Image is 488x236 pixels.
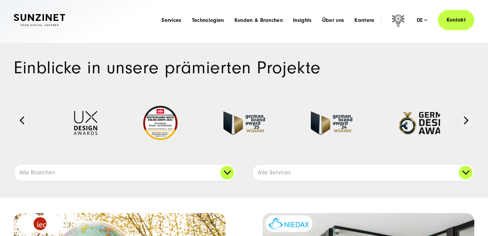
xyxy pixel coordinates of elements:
[223,111,265,135] img: German Brand Award winner 2025 - Full Service Digital Agentur SUNZINET
[14,14,65,26] img: SUNZINET Full Service Digital Agentur
[269,218,309,230] img: niedax-logo
[354,17,375,24] a: Karriere
[74,111,97,135] img: UX-Design-Awards - fullservice digital agentur SUNZINET
[234,17,283,24] a: Kunden & Branchen
[14,164,235,181] a: Alle Branchen
[14,59,474,76] h1: Einblicke in unsere prämierten Projekte
[398,111,455,135] img: German-Design-Award - fullservice digital agentur SUNZINET
[253,164,474,181] a: Alle Services
[143,106,178,140] img: Deutschlands beste Online Shops 2023 - boesner - Kunde - SUNZINET
[322,17,344,24] a: Über uns
[311,111,352,135] img: German-Brand-Award - fullservice digital agentur SUNZINET
[438,10,474,30] a: Kontakt
[34,217,47,230] img: logo_IEC
[417,17,428,24] div: de
[458,112,474,129] button: Next
[293,17,312,24] a: Insights
[161,17,182,24] a: Services
[14,112,30,129] button: Previous
[192,17,224,24] a: Technologien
